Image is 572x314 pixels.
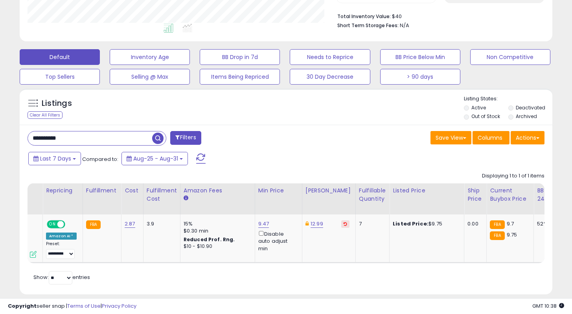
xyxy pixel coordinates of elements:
[393,220,429,227] b: Listed Price:
[478,134,502,142] span: Columns
[184,220,249,227] div: 15%
[507,231,517,238] span: 9.75
[537,220,563,227] div: 52%
[337,11,539,20] li: $40
[147,220,174,227] div: 3.9
[125,220,135,228] a: 2.87
[110,49,190,65] button: Inventory Age
[33,273,90,281] span: Show: entries
[20,49,100,65] button: Default
[380,49,460,65] button: BB Price Below Min
[311,220,323,228] a: 12.99
[184,227,249,235] div: $0.30 min
[482,172,544,180] div: Displaying 1 to 1 of 1 items
[380,69,460,85] button: > 90 days
[258,229,296,252] div: Disable auto adjust min
[400,22,409,29] span: N/A
[467,187,483,203] div: Ship Price
[8,303,136,310] div: seller snap | |
[147,187,177,203] div: Fulfillment Cost
[200,49,280,65] button: BB Drop in 7d
[471,104,486,111] label: Active
[42,98,72,109] h5: Listings
[184,195,188,202] small: Amazon Fees.
[170,131,201,145] button: Filters
[537,187,566,203] div: BB Share 24h.
[473,131,509,144] button: Columns
[290,49,370,65] button: Needs to Reprice
[290,69,370,85] button: 30 Day Decrease
[86,220,101,229] small: FBA
[516,104,545,111] label: Deactivated
[305,187,352,195] div: [PERSON_NAME]
[133,155,178,163] span: Aug-25 - Aug-31
[125,187,140,195] div: Cost
[86,187,118,195] div: Fulfillment
[258,187,299,195] div: Min Price
[470,49,550,65] button: Non Competitive
[359,187,386,203] div: Fulfillable Quantity
[393,187,461,195] div: Listed Price
[28,152,81,165] button: Last 7 Days
[393,220,458,227] div: $9.75
[258,220,269,228] a: 9.47
[467,220,480,227] div: 0.00
[184,187,252,195] div: Amazon Fees
[511,131,544,144] button: Actions
[82,155,118,163] span: Compared to:
[200,69,280,85] button: Items Being Repriced
[490,231,504,240] small: FBA
[67,302,101,310] a: Terms of Use
[46,233,77,240] div: Amazon AI *
[532,302,564,310] span: 2025-09-8 10:38 GMT
[464,95,552,103] p: Listing States:
[46,241,77,259] div: Preset:
[48,221,57,228] span: ON
[20,69,100,85] button: Top Sellers
[40,155,71,163] span: Last 7 Days
[184,236,235,243] b: Reduced Prof. Rng.
[102,302,136,310] a: Privacy Policy
[337,22,399,29] b: Short Term Storage Fees:
[184,243,249,250] div: $10 - $10.90
[28,111,63,119] div: Clear All Filters
[121,152,188,165] button: Aug-25 - Aug-31
[359,220,383,227] div: 7
[8,302,37,310] strong: Copyright
[337,13,391,20] b: Total Inventory Value:
[516,113,537,120] label: Archived
[507,220,514,227] span: 9.7
[471,113,500,120] label: Out of Stock
[110,69,190,85] button: Selling @ Max
[430,131,471,144] button: Save View
[64,221,77,228] span: OFF
[490,187,530,203] div: Current Buybox Price
[46,187,79,195] div: Repricing
[490,220,504,229] small: FBA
